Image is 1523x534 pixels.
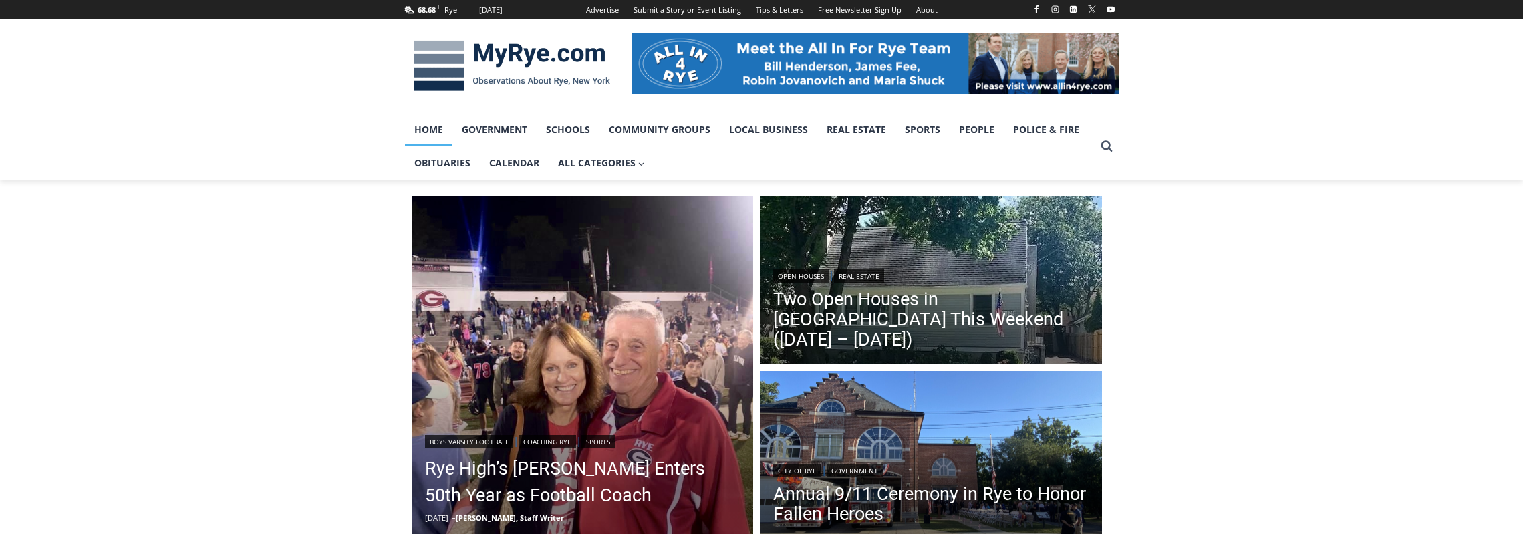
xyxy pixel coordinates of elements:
[581,435,615,448] a: Sports
[425,513,448,523] time: [DATE]
[599,113,720,146] a: Community Groups
[773,484,1089,524] a: Annual 9/11 Ceremony in Rye to Honor Fallen Heroes
[456,513,564,523] a: [PERSON_NAME], Staff Writer
[405,31,619,101] img: MyRye.com
[558,156,645,170] span: All Categories
[405,113,452,146] a: Home
[425,435,513,448] a: Boys Varsity Football
[760,196,1102,368] img: 134-136 Dearborn Avenue
[405,113,1095,180] nav: Primary Navigation
[773,269,829,283] a: Open Houses
[438,3,440,10] span: F
[1095,134,1119,158] button: View Search Form
[773,289,1089,350] a: Two Open Houses in [GEOGRAPHIC_DATA] This Weekend ([DATE] – [DATE])
[452,113,537,146] a: Government
[834,269,884,283] a: Real Estate
[1103,1,1119,17] a: YouTube
[773,464,821,477] a: City of Rye
[720,113,817,146] a: Local Business
[817,113,895,146] a: Real Estate
[1028,1,1045,17] a: Facebook
[519,435,576,448] a: Coaching Rye
[632,33,1119,94] img: All in for Rye
[773,267,1089,283] div: |
[405,146,480,180] a: Obituaries
[537,113,599,146] a: Schools
[479,4,503,16] div: [DATE]
[549,146,654,180] a: All Categories
[444,4,457,16] div: Rye
[773,461,1089,477] div: |
[1065,1,1081,17] a: Linkedin
[418,5,436,15] span: 68.68
[1004,113,1089,146] a: Police & Fire
[1084,1,1100,17] a: X
[1047,1,1063,17] a: Instagram
[480,146,549,180] a: Calendar
[452,513,456,523] span: –
[760,196,1102,368] a: Read More Two Open Houses in Rye This Weekend (September 6 – 7)
[827,464,883,477] a: Government
[425,432,740,448] div: | |
[895,113,950,146] a: Sports
[950,113,1004,146] a: People
[425,455,740,509] a: Rye High’s [PERSON_NAME] Enters 50th Year as Football Coach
